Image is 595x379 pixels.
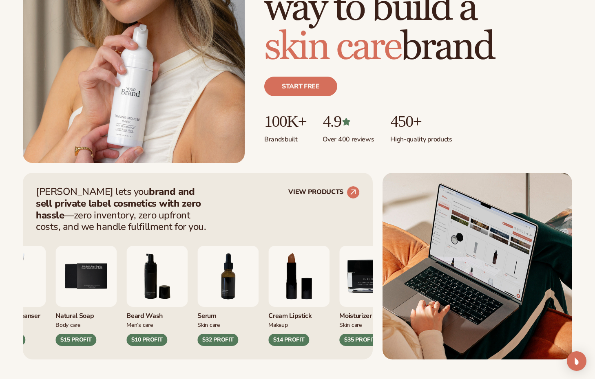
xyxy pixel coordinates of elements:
[339,246,400,307] img: Moisturizer.
[268,320,330,329] div: Makeup
[268,334,309,346] div: $14 PROFIT
[264,23,400,71] span: skin care
[323,112,374,130] p: 4.9
[288,186,360,199] a: VIEW PRODUCTS
[126,320,188,329] div: Men’s Care
[339,334,380,346] div: $35 PROFIT
[339,320,400,329] div: Skin Care
[55,320,117,329] div: Body Care
[567,351,586,371] div: Open Intercom Messenger
[268,246,330,307] img: Luxury cream lipstick.
[383,173,572,359] img: Shopify Image 2
[36,185,201,222] strong: brand and sell private label cosmetics with zero hassle
[55,246,117,307] img: Nature bar of soap.
[55,307,117,320] div: Natural Soap
[55,246,117,346] div: 5 / 9
[36,186,211,233] p: [PERSON_NAME] lets you —zero inventory, zero upfront costs, and we handle fulfillment for you.
[126,246,188,346] div: 6 / 9
[55,334,96,346] div: $15 PROFIT
[126,307,188,320] div: Beard Wash
[264,77,337,96] a: Start free
[197,320,259,329] div: Skin Care
[197,307,259,320] div: Serum
[268,246,330,346] div: 8 / 9
[339,246,400,346] div: 9 / 9
[126,246,188,307] img: Foaming beard wash.
[390,130,452,144] p: High-quality products
[197,246,259,346] div: 7 / 9
[339,307,400,320] div: Moisturizer
[264,130,306,144] p: Brands built
[197,334,238,346] div: $32 PROFIT
[390,112,452,130] p: 450+
[197,246,259,307] img: Collagen and retinol serum.
[126,334,167,346] div: $10 PROFIT
[323,130,374,144] p: Over 400 reviews
[264,112,306,130] p: 100K+
[268,307,330,320] div: Cream Lipstick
